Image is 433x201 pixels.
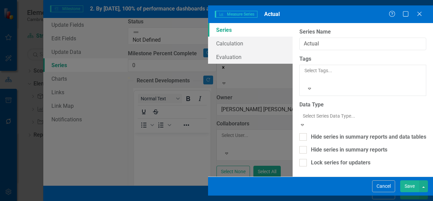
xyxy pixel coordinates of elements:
a: Evaluation [208,50,293,64]
button: Cancel [372,180,395,192]
button: Save [400,180,419,192]
div: Lock series for updaters [311,159,370,167]
span: Actual [264,11,280,17]
label: Series Name [299,28,426,36]
input: Series Name [299,38,426,50]
a: Calculation [208,37,293,50]
label: Tags [299,55,426,63]
div: Hide series in summary reports and data tables [311,133,426,141]
span: Measure Series [215,11,257,18]
div: Select Tags... [304,67,421,74]
div: Hide series in summary reports [311,146,387,154]
label: Data Type [299,101,426,109]
a: Series [208,23,293,37]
